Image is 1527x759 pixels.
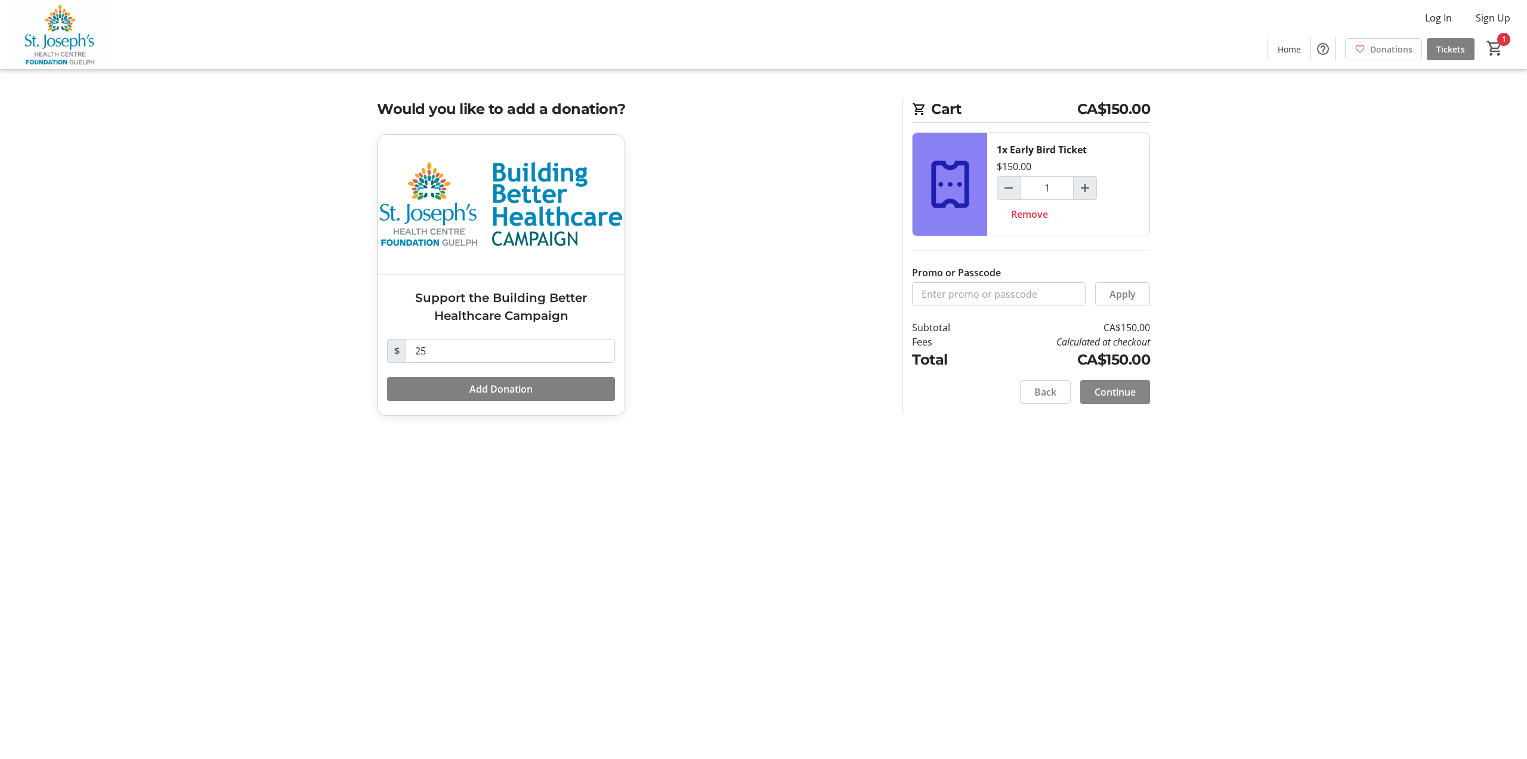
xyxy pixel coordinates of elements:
button: Continue [1080,380,1150,404]
img: St. Joseph's Health Centre Foundation Guelph's Logo [7,5,113,64]
td: Total [912,349,981,371]
span: Remove [1011,207,1048,221]
div: $150.00 [997,159,1031,174]
td: CA$150.00 [981,320,1150,335]
button: Increment by one [1074,177,1096,199]
span: Add Donation [469,382,533,396]
span: CA$150.00 [1077,98,1151,120]
div: 1x Early Bird Ticket [997,143,1087,157]
span: Home [1278,43,1301,55]
img: Support the Building Better Healthcare Campaign [378,135,625,274]
input: Early Bird Ticket Quantity [1020,176,1074,200]
h2: Cart [912,98,1150,123]
span: Tickets [1436,43,1465,55]
a: Home [1268,38,1310,60]
h3: Support the Building Better Healthcare Campaign [387,289,615,325]
button: Back [1020,380,1071,404]
label: Promo or Passcode [912,266,1001,280]
span: Continue [1095,385,1136,399]
td: Subtotal [912,320,981,335]
input: Enter promo or passcode [912,282,1086,306]
span: Sign Up [1476,11,1510,25]
a: Tickets [1427,38,1475,60]
span: Donations [1370,43,1412,55]
td: Fees [912,335,981,349]
td: Calculated at checkout [981,335,1150,349]
button: Log In [1415,8,1461,27]
span: Apply [1109,287,1136,301]
button: Add Donation [387,377,615,401]
span: Log In [1425,11,1452,25]
input: Donation Amount [406,339,615,363]
a: Donations [1345,38,1422,60]
button: Help [1311,37,1335,61]
span: Back [1034,385,1056,399]
button: Remove [997,202,1062,226]
td: CA$150.00 [981,349,1150,371]
h2: Would you like to add a donation? [377,98,888,120]
button: Sign Up [1466,8,1520,27]
button: Apply [1095,282,1150,306]
button: Decrement by one [997,177,1020,199]
button: Cart [1484,38,1506,59]
span: $ [387,339,406,363]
